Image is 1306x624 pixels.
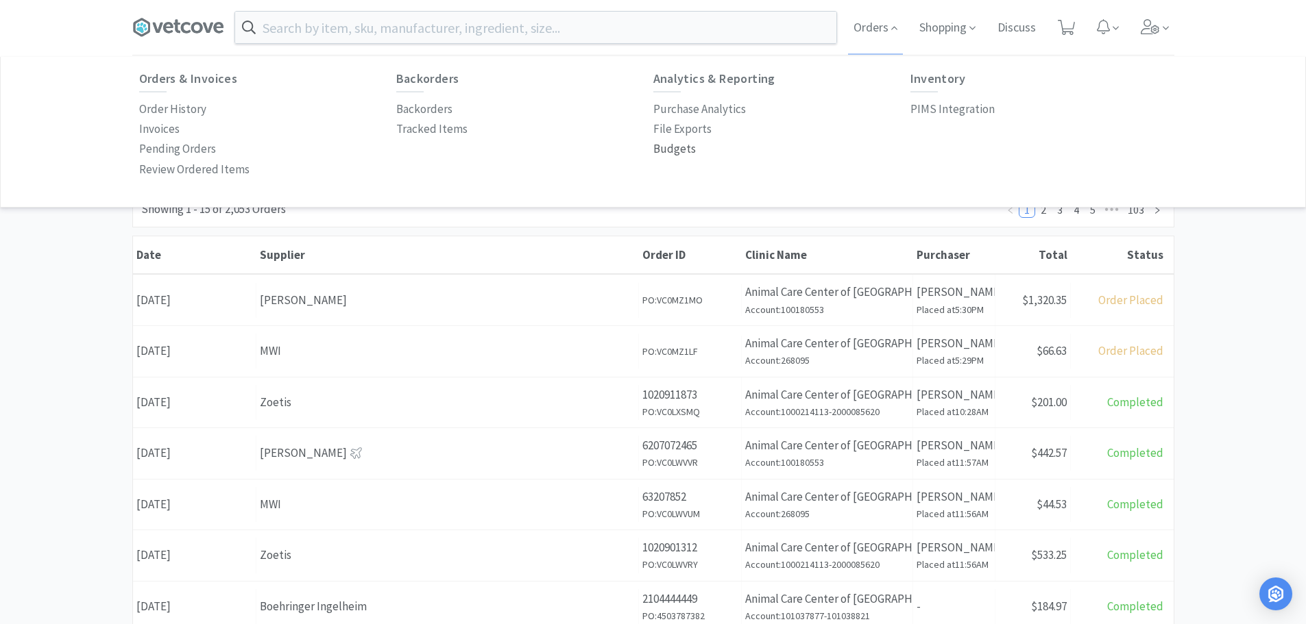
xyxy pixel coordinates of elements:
[1107,497,1163,512] span: Completed
[653,99,746,119] a: Purchase Analytics
[1085,202,1100,217] a: 5
[642,488,738,506] p: 63207852
[745,488,909,506] p: Animal Care Center of [GEOGRAPHIC_DATA]
[1036,202,1051,217] a: 2
[642,292,738,308] h6: PO: VC0MZ1MO
[1031,445,1067,460] span: $442.57
[1085,201,1101,218] li: 5
[917,506,991,521] h6: Placed at 11:56AM
[139,72,396,86] h6: Orders & Invoices
[133,283,256,318] div: [DATE]
[642,344,738,359] h6: PO: VC0MZ1LF
[642,455,738,470] h6: PO: VC0LWVVR
[917,597,991,616] p: -
[1035,201,1052,218] li: 2
[1031,599,1067,614] span: $184.97
[1031,395,1067,410] span: $201.00
[917,334,991,353] p: [PERSON_NAME]
[260,495,635,514] div: MWI
[1107,395,1163,410] span: Completed
[653,120,712,138] p: File Exports
[1098,292,1163,308] span: Order Placed
[653,72,910,86] h6: Analytics & Reporting
[1124,202,1148,217] a: 103
[917,283,991,301] p: [PERSON_NAME]
[575,56,625,98] a: Budgets
[745,590,909,608] p: Animal Care Center of [GEOGRAPHIC_DATA]
[139,160,250,179] a: Review Ordered Items
[642,386,738,404] p: 1020911873
[1107,445,1163,460] span: Completed
[745,353,909,368] h6: Account: 268095
[642,538,738,557] p: 1020901312
[917,247,992,262] div: Purchaser
[139,140,216,158] p: Pending Orders
[1153,206,1161,214] i: icon: right
[1019,202,1035,217] a: 1
[917,557,991,572] h6: Placed at 11:56AM
[917,302,991,317] h6: Placed at 5:30PM
[642,436,738,455] p: 6207072465
[745,455,909,470] h6: Account: 100180553
[505,56,541,98] a: Items
[1107,599,1163,614] span: Completed
[235,12,836,43] input: Search by item, sku, manufacturer, ingredient, size...
[745,302,909,317] h6: Account: 100180553
[207,56,263,98] a: Suppliers
[745,436,909,455] p: Animal Care Center of [GEOGRAPHIC_DATA]
[1098,343,1163,358] span: Order Placed
[653,100,746,118] p: Purchase Analytics
[1052,202,1067,217] a: 3
[642,247,738,262] div: Order ID
[132,56,173,98] a: Orders
[260,291,635,310] div: [PERSON_NAME]
[396,119,468,139] a: Tracked Items
[260,247,636,262] div: Supplier
[139,160,250,179] p: Review Ordered Items
[136,247,253,262] div: Date
[1101,201,1123,218] span: •••
[1037,343,1067,358] span: $66.63
[917,488,991,506] p: [PERSON_NAME]
[139,120,180,138] p: Invoices
[396,72,653,86] h6: Backorders
[133,538,256,573] div: [DATE]
[260,393,635,412] div: Zoetis
[642,404,738,419] h6: PO: VC0LXSMQ
[1101,201,1123,218] li: Next 5 Pages
[133,589,256,624] div: [DATE]
[139,119,180,139] a: Invoices
[653,139,696,159] a: Budgets
[260,444,635,462] div: [PERSON_NAME]
[1002,201,1019,218] li: Previous Page
[745,608,909,623] h6: Account: 101037877-101038821
[917,436,991,455] p: [PERSON_NAME]
[1019,201,1035,218] li: 1
[1107,547,1163,562] span: Completed
[653,140,696,158] p: Budgets
[139,139,216,159] a: Pending Orders
[396,100,452,118] p: Backorders
[1037,497,1067,512] span: $44.53
[141,200,286,219] div: Showing 1 - 15 of 2,053 Orders
[917,404,991,419] h6: Placed at 10:28AM
[139,100,206,118] p: Order History
[396,120,468,138] p: Tracked Items
[1259,577,1292,610] div: Open Intercom Messenger
[396,99,452,119] a: Backorders
[133,487,256,522] div: [DATE]
[653,119,712,139] a: File Exports
[1074,247,1163,262] div: Status
[1123,201,1149,218] li: 103
[910,72,1168,86] h6: Inventory
[297,56,356,98] a: Categories
[917,353,991,368] h6: Placed at 5:29PM
[917,455,991,470] h6: Placed at 11:57AM
[1068,201,1085,218] li: 4
[745,283,909,301] p: Animal Care Center of [GEOGRAPHIC_DATA]
[642,590,738,608] p: 2104444449
[133,334,256,369] div: [DATE]
[1022,292,1067,308] span: $1,320.35
[642,608,738,623] h6: PO: 4503787382
[642,557,738,572] h6: PO: VC0LWVRY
